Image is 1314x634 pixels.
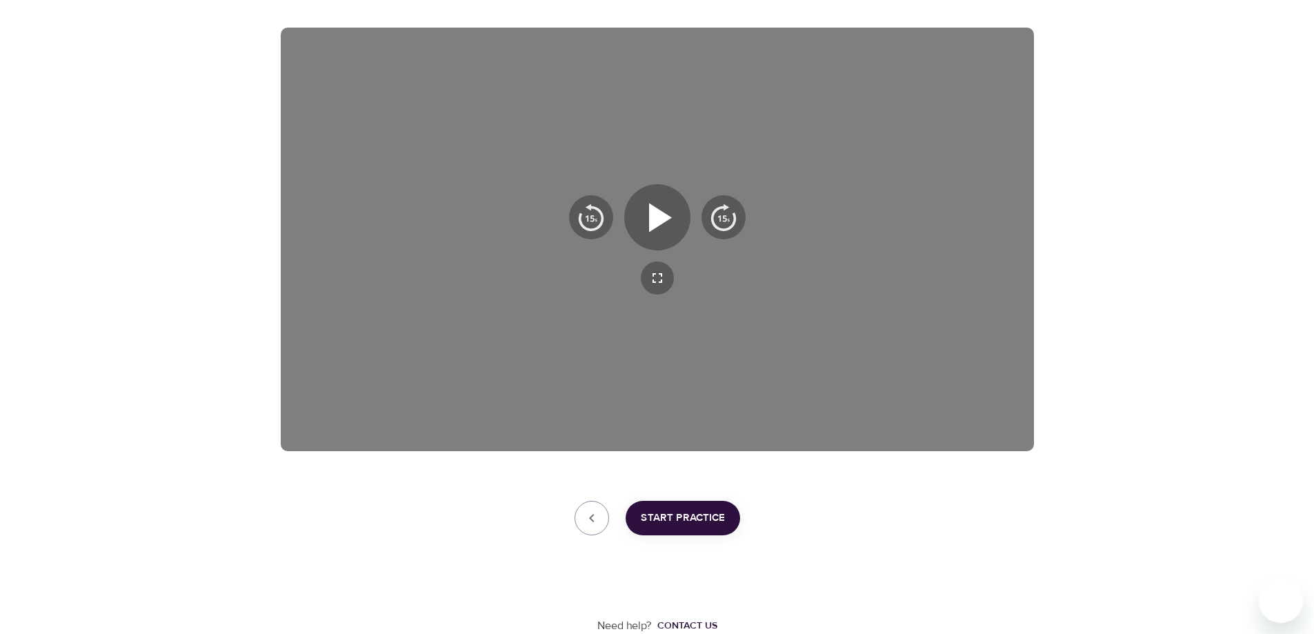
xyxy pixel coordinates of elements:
span: Start Practice [641,509,725,527]
p: Need help? [597,618,652,634]
div: Contact us [657,619,717,633]
iframe: Button to launch messaging window [1259,579,1303,623]
a: Contact us [652,619,717,633]
img: 15s_next.svg [710,204,737,231]
button: Start Practice [626,501,740,535]
img: 15s_prev.svg [577,204,605,231]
